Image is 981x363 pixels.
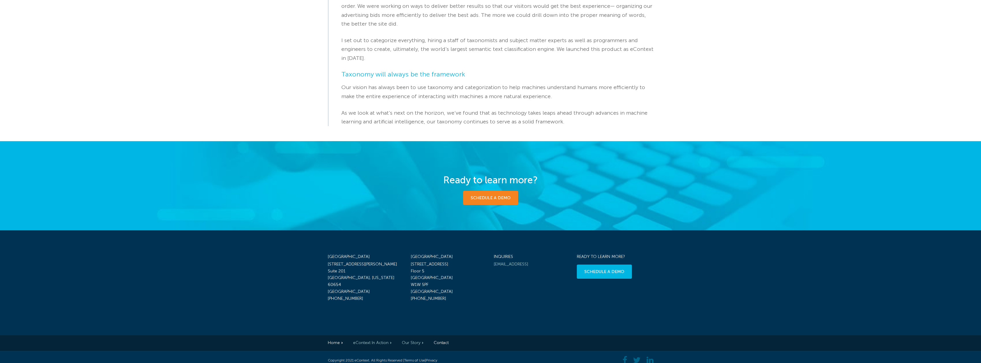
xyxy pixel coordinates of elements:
[328,340,343,345] a: Home
[494,254,570,259] h4: INQUIRIES
[402,340,423,345] a: Our Story
[577,254,653,259] h4: Ready to learn more?
[328,261,404,302] p: [STREET_ADDRESS][PERSON_NAME] Suite 201 [GEOGRAPHIC_DATA], [US_STATE] 60654 [GEOGRAPHIC_DATA] [PH...
[434,340,449,345] a: Contact
[463,191,518,205] a: Schedule a demo
[353,340,392,345] a: eContext In Action
[341,70,465,78] span: Taxonomy will always be the framework
[411,254,487,259] h4: [GEOGRAPHIC_DATA]
[328,254,404,259] h4: [GEOGRAPHIC_DATA]
[494,262,528,267] a: [EMAIL_ADDRESS]
[341,109,653,126] p: As we look at what’s next on the horizon, we’ve found that as technology takes leaps ahead throug...
[426,358,437,362] a: Privacy
[577,265,632,279] a: schedule a demo
[328,174,653,186] h4: Ready to learn more?
[341,83,653,101] p: Our vision has always been to use taxonomy and categorization to help machines understand humans ...
[411,261,487,302] p: [STREET_ADDRESS] Floor 5 [GEOGRAPHIC_DATA] W1W 5PF [GEOGRAPHIC_DATA] [PHONE_NUMBER]
[404,358,425,362] a: Terms of Use
[341,36,653,63] p: I set out to categorize everything, hiring a staff of taxonomists and subject matter experts as w...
